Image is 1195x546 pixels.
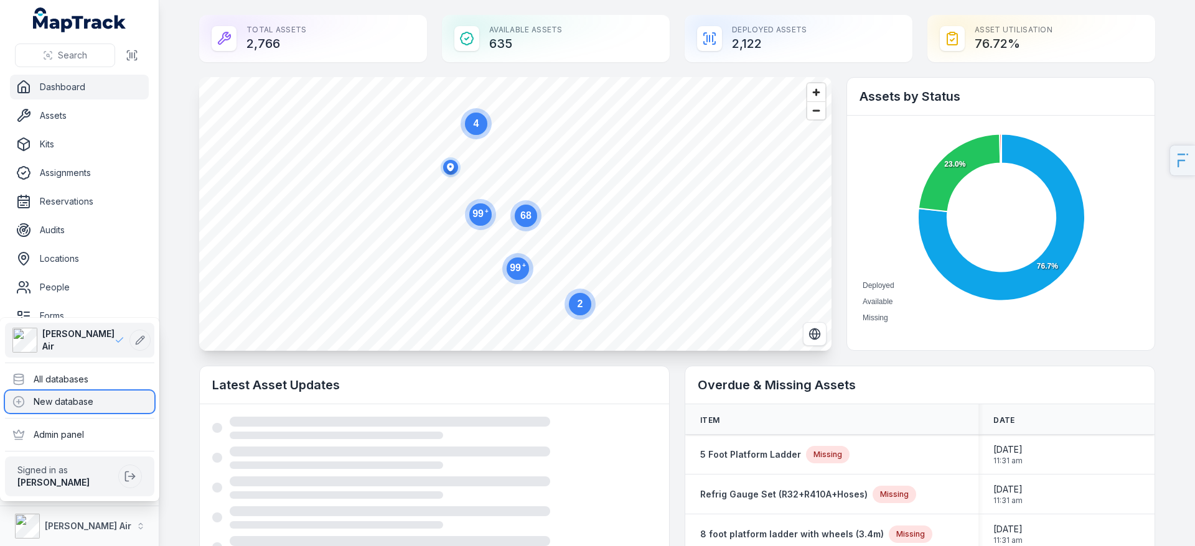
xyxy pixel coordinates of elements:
div: All databases [5,368,154,391]
strong: [PERSON_NAME] Air [45,521,131,531]
strong: [PERSON_NAME] [17,477,90,488]
span: Signed in as [17,464,113,476]
div: Admin panel [5,423,154,446]
span: [PERSON_NAME] Air [42,328,115,353]
div: New database [5,391,154,413]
